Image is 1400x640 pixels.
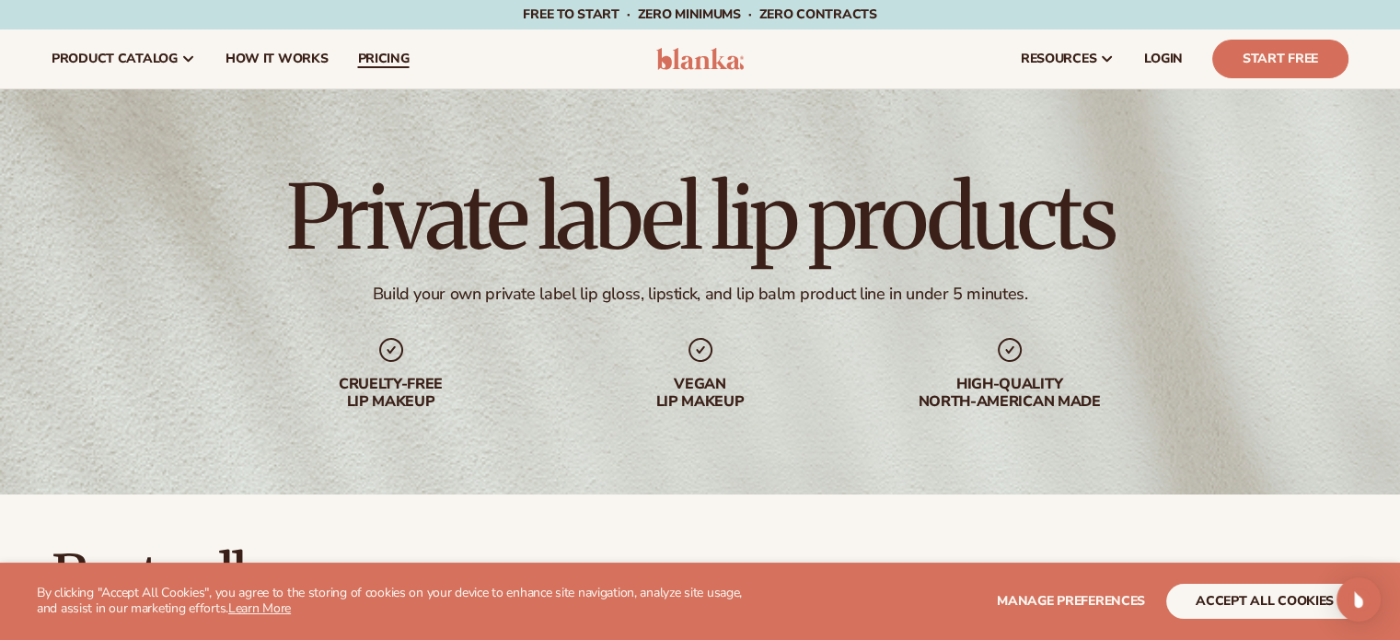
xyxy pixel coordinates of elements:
[226,52,329,66] span: How It Works
[37,586,763,617] p: By clicking "Accept All Cookies", you agree to the storing of cookies on your device to enhance s...
[1006,29,1129,88] a: resources
[373,284,1028,305] div: Build your own private label lip gloss, lipstick, and lip balm product line in under 5 minutes.
[997,584,1145,619] button: Manage preferences
[37,29,211,88] a: product catalog
[273,376,509,411] div: Cruelty-free lip makeup
[997,592,1145,610] span: Manage preferences
[342,29,423,88] a: pricing
[1336,577,1381,622] div: Open Intercom Messenger
[211,29,343,88] a: How It Works
[1129,29,1198,88] a: LOGIN
[52,52,178,66] span: product catalog
[523,6,876,23] span: Free to start · ZERO minimums · ZERO contracts
[1212,40,1348,78] a: Start Free
[357,52,409,66] span: pricing
[1021,52,1096,66] span: resources
[52,546,768,608] h2: Best sellers
[656,48,744,70] img: logo
[1166,584,1363,619] button: accept all cookies
[1144,52,1183,66] span: LOGIN
[583,376,818,411] div: Vegan lip makeup
[286,173,1114,262] h1: Private label lip products
[228,599,291,617] a: Learn More
[892,376,1128,411] div: High-quality North-american made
